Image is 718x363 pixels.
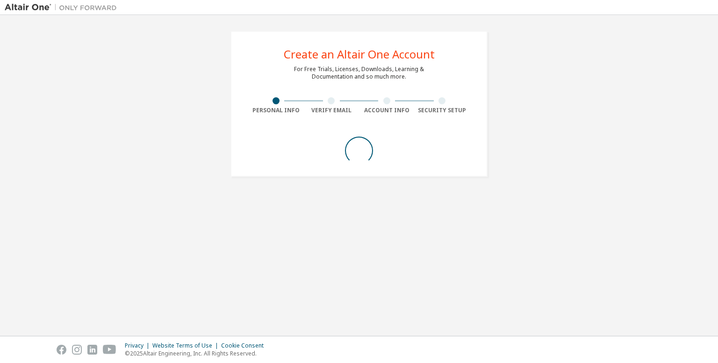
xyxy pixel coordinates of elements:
[72,345,82,355] img: instagram.svg
[304,107,359,114] div: Verify Email
[415,107,470,114] div: Security Setup
[248,107,304,114] div: Personal Info
[152,342,221,349] div: Website Terms of Use
[125,342,152,349] div: Privacy
[87,345,97,355] img: linkedin.svg
[125,349,269,357] p: © 2025 Altair Engineering, Inc. All Rights Reserved.
[294,65,424,80] div: For Free Trials, Licenses, Downloads, Learning & Documentation and so much more.
[5,3,122,12] img: Altair One
[221,342,269,349] div: Cookie Consent
[359,107,415,114] div: Account Info
[284,49,435,60] div: Create an Altair One Account
[103,345,116,355] img: youtube.svg
[57,345,66,355] img: facebook.svg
